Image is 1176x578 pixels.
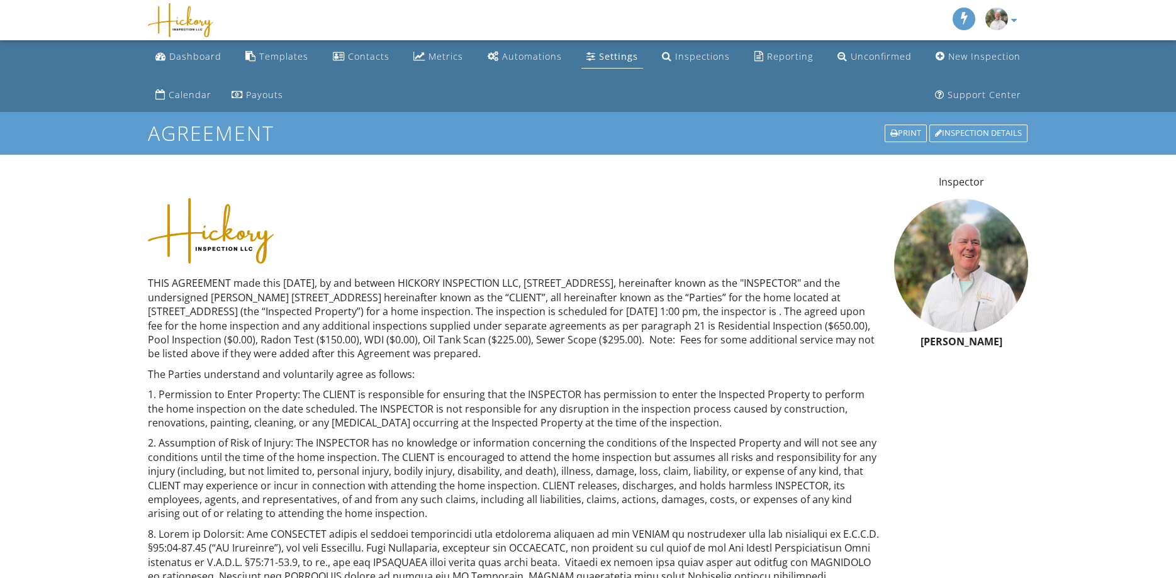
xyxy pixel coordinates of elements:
[259,50,308,62] div: Templates
[169,89,211,101] div: Calendar
[749,45,818,69] a: Reporting
[150,84,216,107] a: Calendar
[328,45,395,69] a: Contacts
[150,45,227,69] a: Dashboard
[348,50,389,62] div: Contacts
[985,8,1008,30] img: hickory__brian.jpg
[148,3,213,37] img: Hickory Inspection LLC
[894,175,1028,189] p: Inspector
[240,45,313,69] a: Templates
[894,199,1028,333] img: hickory__brian.jpg
[599,50,638,62] div: Settings
[675,50,730,62] div: Inspections
[885,125,927,142] div: Print
[148,367,880,381] p: The Parties understand and voluntarily agree as follows:
[832,45,917,69] a: Unconfirmed
[883,123,928,143] a: Print
[148,276,880,360] p: THIS AGREEMENT made this [DATE], by and between HICKORY INSPECTION LLC, [STREET_ADDRESS], hereina...
[428,50,463,62] div: Metrics
[169,50,221,62] div: Dashboard
[581,45,643,69] a: Settings
[148,122,1029,144] h1: Agreement
[931,45,1026,69] a: New Inspection
[767,50,813,62] div: Reporting
[408,45,468,69] a: Metrics
[948,89,1021,101] div: Support Center
[851,50,912,62] div: Unconfirmed
[148,436,880,520] p: 2. Assumption of Risk of Injury: The INSPECTOR has no knowledge or information concerning the con...
[894,336,1028,348] h6: [PERSON_NAME]
[929,125,1028,142] div: Inspection Details
[246,89,283,101] div: Payouts
[227,84,288,107] a: Payouts
[148,198,274,264] img: 1728733112134.jpg
[930,84,1026,107] a: Support Center
[657,45,735,69] a: Inspections
[148,387,880,430] p: 1. Permission to Enter Property: The CLIENT is responsible for ensuring that the INSPECTOR has pe...
[928,123,1029,143] a: Inspection Details
[483,45,567,69] a: Automations (Advanced)
[502,50,562,62] div: Automations
[948,50,1021,62] div: New Inspection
